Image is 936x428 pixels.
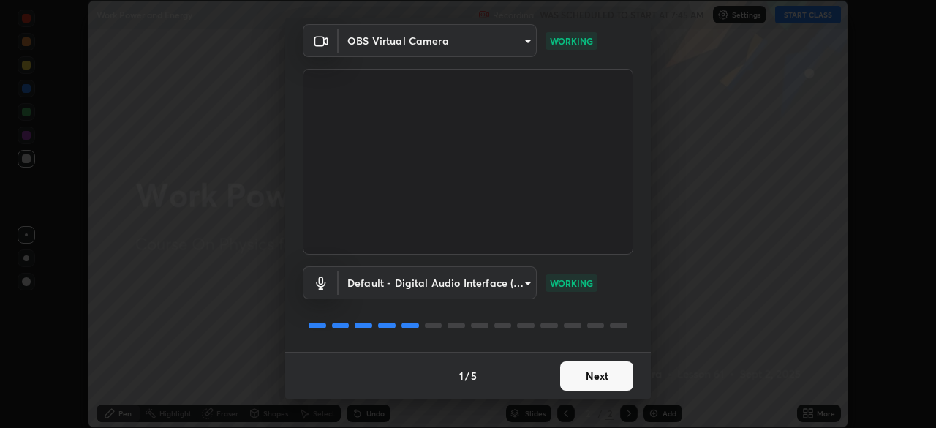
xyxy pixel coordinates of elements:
p: WORKING [550,34,593,48]
div: OBS Virtual Camera [339,266,537,299]
h4: / [465,368,469,383]
button: Next [560,361,633,391]
p: WORKING [550,277,593,290]
div: OBS Virtual Camera [339,24,537,57]
h4: 5 [471,368,477,383]
h4: 1 [459,368,464,383]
